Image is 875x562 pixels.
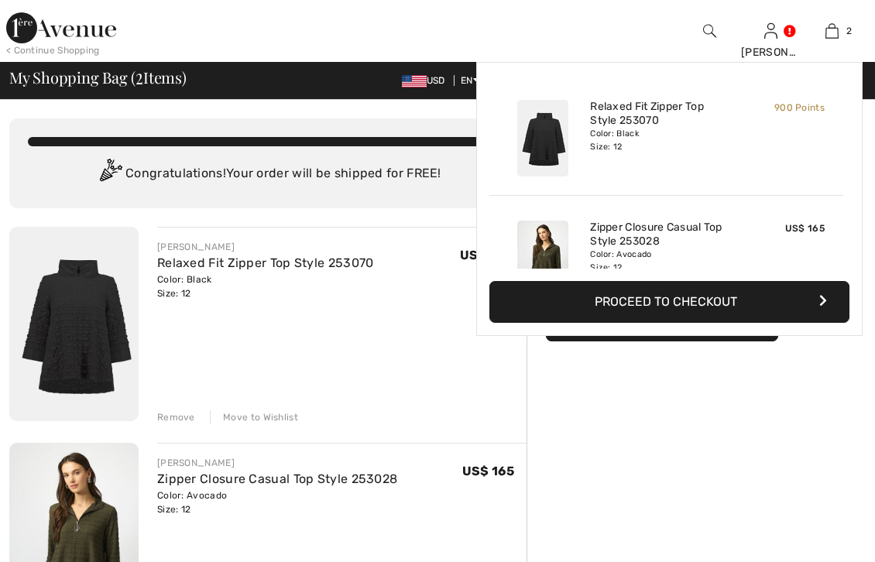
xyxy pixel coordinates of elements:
[590,128,743,152] div: Color: Black Size: 12
[157,272,374,300] div: Color: Black Size: 12
[9,227,139,421] img: Relaxed Fit Zipper Top Style 253070
[846,24,852,38] span: 2
[764,23,777,38] a: Sign In
[590,248,743,273] div: Color: Avocado Size: 12
[157,488,397,516] div: Color: Avocado Size: 12
[590,221,743,248] a: Zipper Closure Casual Top Style 253028
[157,410,195,424] div: Remove
[703,22,716,40] img: search the website
[461,75,480,86] span: EN
[136,66,143,86] span: 2
[774,102,825,113] span: 900 Points
[210,410,298,424] div: Move to Wishlist
[517,100,568,176] img: Relaxed Fit Zipper Top Style 253070
[402,75,427,87] img: US Dollar
[802,22,862,40] a: 2
[402,75,451,86] span: USD
[6,43,100,57] div: < Continue Shopping
[825,22,839,40] img: My Bag
[6,12,116,43] img: 1ère Avenue
[741,44,801,60] div: [PERSON_NAME]
[590,100,743,128] a: Relaxed Fit Zipper Top Style 253070
[157,456,397,470] div: [PERSON_NAME]
[764,22,777,40] img: My Info
[157,255,374,270] a: Relaxed Fit Zipper Top Style 253070
[460,248,514,262] span: US$ 235
[157,471,397,486] a: Zipper Closure Casual Top Style 253028
[94,159,125,190] img: Congratulation2.svg
[28,159,508,190] div: Congratulations! Your order will be shipped for FREE!
[462,464,514,478] span: US$ 165
[517,221,568,297] img: Zipper Closure Casual Top Style 253028
[157,240,374,254] div: [PERSON_NAME]
[785,223,825,234] span: US$ 165
[489,281,849,323] button: Proceed to Checkout
[9,70,187,85] span: My Shopping Bag ( Items)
